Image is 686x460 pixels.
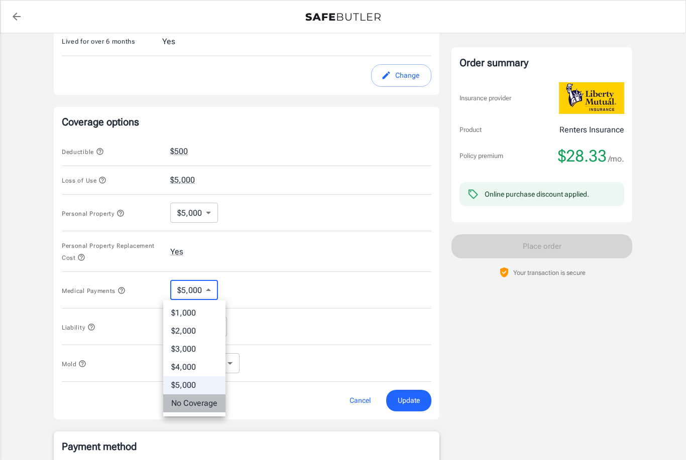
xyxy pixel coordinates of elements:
[163,358,225,376] li: $4,000
[163,322,225,340] li: $2,000
[163,304,225,322] li: $1,000
[163,376,225,394] li: $5,000
[163,340,225,358] li: $3,000
[163,394,225,412] li: No Coverage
